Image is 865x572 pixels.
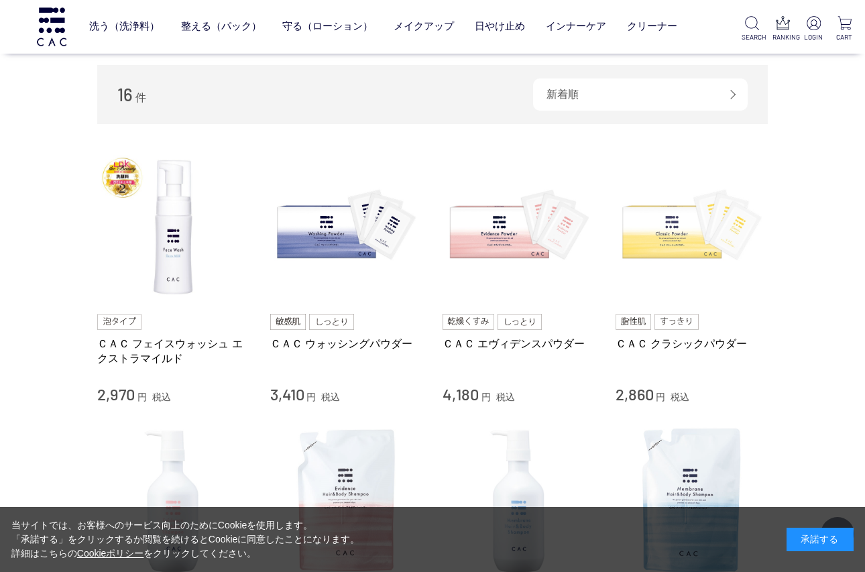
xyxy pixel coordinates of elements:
[803,32,823,42] p: LOGIN
[772,32,793,42] p: RANKING
[546,10,606,44] a: インナーケア
[654,314,699,330] img: すっきり
[787,528,854,551] div: 承諾する
[135,92,146,103] span: 件
[97,151,250,304] img: ＣＡＣ フェイスウォッシュ エクストラマイルド
[309,314,353,330] img: しっとり
[97,337,250,365] a: ＣＡＣ フェイスウォッシュ エクストラマイルド
[835,32,855,42] p: CART
[443,384,479,404] span: 4,180
[35,7,68,46] img: logo
[742,16,762,42] a: SEARCH
[394,10,454,44] a: メイクアップ
[137,392,147,402] span: 円
[321,392,340,402] span: 税込
[496,392,515,402] span: 税込
[181,10,262,44] a: 整える（パック）
[443,314,494,330] img: 乾燥くすみ
[475,10,525,44] a: 日やけ止め
[803,16,823,42] a: LOGIN
[616,314,651,330] img: 脂性肌
[270,384,304,404] span: 3,410
[97,314,141,330] img: 泡タイプ
[152,392,171,402] span: 税込
[270,337,423,351] a: ＣＡＣ ウォッシングパウダー
[282,10,373,44] a: 守る（ローション）
[481,392,491,402] span: 円
[443,151,595,304] img: ＣＡＣ エヴィデンスパウダー
[616,384,654,404] span: 2,860
[835,16,855,42] a: CART
[533,78,748,111] div: 新着順
[89,10,160,44] a: 洗う（洗浄料）
[306,392,316,402] span: 円
[443,337,595,351] a: ＣＡＣ エヴィデンスパウダー
[117,84,133,105] span: 16
[498,314,542,330] img: しっとり
[772,16,793,42] a: RANKING
[270,314,306,330] img: 敏感肌
[77,548,144,559] a: Cookieポリシー
[671,392,689,402] span: 税込
[97,384,135,404] span: 2,970
[270,151,423,304] img: ＣＡＣ ウォッシングパウダー
[616,337,768,351] a: ＣＡＣ クラシックパウダー
[616,151,768,304] img: ＣＡＣ クラシックパウダー
[742,32,762,42] p: SEARCH
[656,392,665,402] span: 円
[627,10,677,44] a: クリーナー
[11,518,360,561] div: 当サイトでは、お客様へのサービス向上のためにCookieを使用します。 「承諾する」をクリックするか閲覧を続けるとCookieに同意したことになります。 詳細はこちらの をクリックしてください。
